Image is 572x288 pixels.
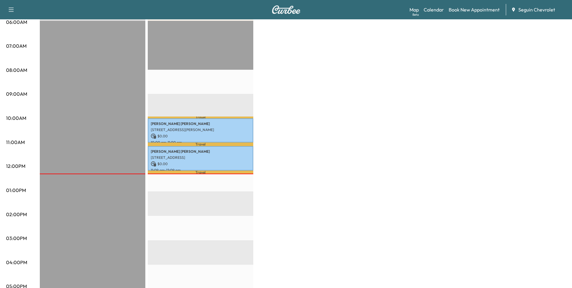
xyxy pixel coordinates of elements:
[6,42,27,50] p: 07:00AM
[424,6,444,13] a: Calendar
[6,187,26,194] p: 01:00PM
[449,6,500,13] a: Book New Appointment
[6,114,26,122] p: 10:00AM
[151,149,250,154] p: [PERSON_NAME] [PERSON_NAME]
[151,121,250,126] p: [PERSON_NAME] [PERSON_NAME]
[151,133,250,139] p: $ 0.00
[6,66,27,74] p: 08:00AM
[6,139,25,146] p: 11:00AM
[151,161,250,167] p: $ 0.00
[6,211,27,218] p: 02:00PM
[151,155,250,160] p: [STREET_ADDRESS]
[151,168,250,173] p: 11:09 am - 12:09 pm
[6,162,25,170] p: 12:00PM
[151,127,250,132] p: [STREET_ADDRESS][PERSON_NAME]
[518,6,555,13] span: Seguin Chevrolet
[148,171,253,174] p: Travel
[151,140,250,145] p: 10:00 am - 11:00 am
[148,142,253,146] p: Travel
[6,18,27,26] p: 06:00AM
[6,235,27,242] p: 03:00PM
[409,6,419,13] a: MapBeta
[6,259,27,266] p: 04:00PM
[412,12,419,17] div: Beta
[6,90,27,98] p: 09:00AM
[148,117,253,118] p: Travel
[272,5,301,14] img: Curbee Logo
